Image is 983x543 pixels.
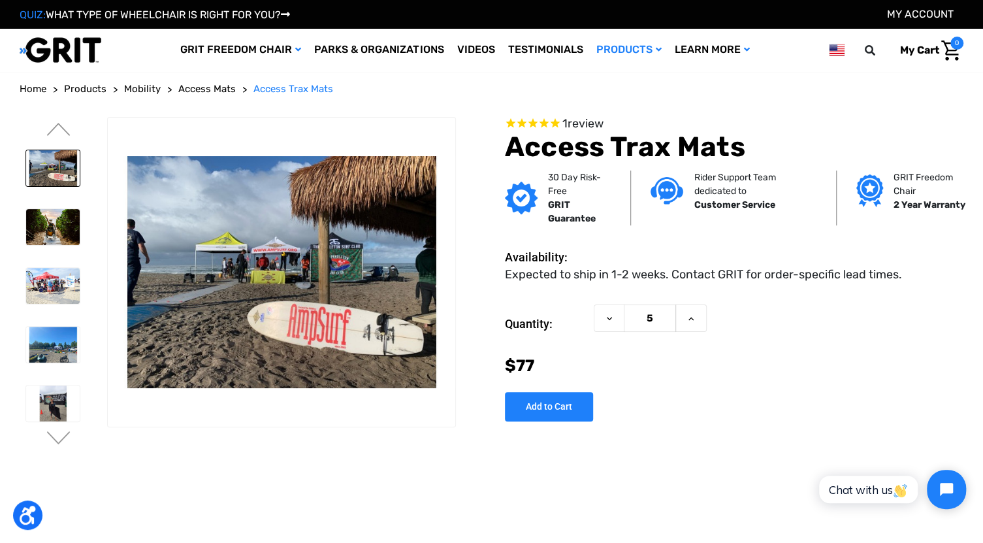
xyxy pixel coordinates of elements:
[900,44,939,56] span: My Cart
[856,174,883,207] img: Grit freedom
[505,182,538,214] img: GRIT Guarantee
[20,82,963,97] nav: Breadcrumb
[253,82,333,97] a: Access Trax Mats
[124,83,161,95] span: Mobility
[64,83,106,95] span: Products
[26,268,80,304] img: Access Trax Mats
[887,8,954,20] a: Account
[108,156,455,388] img: Access Trax Mats
[20,82,46,97] a: Home
[501,29,589,71] a: Testimonials
[894,171,968,198] p: GRIT Freedom Chair
[890,37,963,64] a: Cart with 0 items
[589,29,668,71] a: Products
[253,83,333,95] span: Access Trax Mats
[45,431,73,447] button: Go to slide 3 of 6
[805,459,977,520] iframe: Tidio Chat
[178,83,236,95] span: Access Mats
[829,42,845,58] img: us.png
[450,29,501,71] a: Videos
[20,83,46,95] span: Home
[548,199,596,224] strong: GRIT Guarantee
[178,82,236,97] a: Access Mats
[871,37,890,64] input: Search
[568,116,604,131] span: review
[26,209,80,245] img: Access Trax Mats
[26,327,80,363] img: Access Trax Mats
[20,8,46,21] span: QUIZ:
[694,171,816,198] p: Rider Support Team dedicated to
[505,131,963,163] h1: Access Trax Mats
[668,29,756,71] a: Learn More
[651,177,683,204] img: Customer service
[505,117,963,131] span: Rated 5.0 out of 5 stars 1 reviews
[505,392,593,421] input: Add to Cart
[20,8,290,21] a: QUIZ:WHAT TYPE OF WHEELCHAIR IS RIGHT FOR YOU?
[950,37,963,50] span: 0
[26,386,80,421] img: Access Trax Mats
[174,29,308,71] a: GRIT Freedom Chair
[694,199,775,210] strong: Customer Service
[941,41,960,61] img: Cart
[20,37,101,63] img: GRIT All-Terrain Wheelchair and Mobility Equipment
[124,82,161,97] a: Mobility
[505,266,902,284] dd: Expected to ship in 1-2 weeks. Contact GRIT for order-specific lead times.
[548,171,611,198] p: 30 Day Risk-Free
[894,199,965,210] strong: 2 Year Warranty
[45,123,73,139] button: Go to slide 1 of 6
[505,248,587,266] dt: Availability:
[64,82,106,97] a: Products
[308,29,450,71] a: Parks & Organizations
[562,116,604,131] span: 1 reviews
[505,356,534,375] span: $77
[26,150,80,186] img: Access Trax Mats
[505,304,587,344] label: Quantity:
